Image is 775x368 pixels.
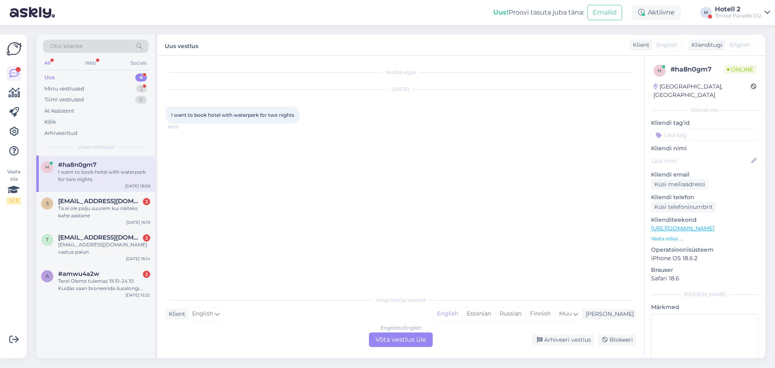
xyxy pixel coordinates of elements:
div: [DATE] 15:22 [126,292,150,298]
p: Operatsioonisüsteem [651,246,759,254]
div: # ha8n0gm7 [670,65,724,74]
div: 0 [135,96,147,104]
span: stennis666@hotmail.com [58,198,142,205]
div: Arhiveeritud [44,129,77,137]
div: Russian [495,308,526,320]
p: Kliendi email [651,170,759,179]
div: Vestlus algas [165,69,636,76]
p: Safari 18.6 [651,274,759,283]
span: s [46,200,49,206]
div: H [700,7,712,18]
div: Aktiivne [632,5,681,20]
div: 2 [136,85,147,93]
div: [PERSON_NAME] [651,291,759,298]
p: iPhone OS 18.6.2 [651,254,759,263]
div: Tere! Oleme tulemas 19.10-24.10. Kuidas saan broneerida ilusalongi teenuseid ja ette näiteks mass... [58,278,150,292]
div: Valige keel ja vastake [165,297,636,304]
div: Ta ei ole palju suurem kui näiteks kahe aastane [58,205,150,219]
div: 2 [143,271,150,278]
div: Uus [44,74,55,82]
span: I want to book hotel with waterpark for two nights [171,112,294,118]
p: Kliendi nimi [651,144,759,153]
div: Küsi meiliaadressi [651,179,708,190]
div: Tervise Paradiis OÜ [715,13,761,19]
label: Uus vestlus [165,40,198,50]
div: AI Assistent [44,107,74,115]
div: Proovi tasuta juba täna: [493,8,584,17]
p: Brauser [651,266,759,274]
div: Klienditugi [688,41,723,49]
input: Lisa nimi [651,156,750,165]
span: 18:09 [168,124,198,130]
div: Socials [129,58,149,68]
div: Kliendi info [651,107,759,114]
div: Estonian [462,308,495,320]
div: Klient [165,310,185,318]
img: Askly Logo [6,41,22,57]
span: tommytooming@gmail.com [58,234,142,241]
span: #amwu4a2w [58,270,99,278]
div: Web [84,58,98,68]
span: h [658,67,662,74]
div: [DATE] 16:19 [126,219,150,225]
div: Küsi telefoninumbrit [651,202,716,212]
span: t [46,237,49,243]
div: 0 / 3 [6,197,21,204]
div: [GEOGRAPHIC_DATA], [GEOGRAPHIC_DATA] [654,82,751,99]
div: All [43,58,52,68]
p: Kliendi tag'id [651,119,759,127]
span: English [192,309,213,318]
div: Blokeeri [597,334,636,345]
div: English to English [381,324,421,332]
div: Vaata siia [6,168,21,204]
div: I want to book hotel with waterpark for two nights [58,168,150,183]
a: [URL][DOMAIN_NAME] [651,225,714,232]
span: a [46,273,49,279]
div: [DATE] 18:09 [125,183,150,189]
div: 4 [135,74,147,82]
div: Hotell 2 [715,6,761,13]
div: English [433,308,462,320]
span: English [656,41,677,49]
input: Lisa tag [651,129,759,141]
span: h [45,164,49,170]
span: Otsi kliente [50,42,82,50]
div: [DATE] [165,86,636,93]
div: Finnish [526,308,555,320]
p: Vaata edasi ... [651,235,759,242]
b: Uus! [493,8,509,16]
p: Märkmed [651,303,759,311]
div: Klient [630,41,649,49]
span: Uued vestlused [77,143,115,151]
span: Online [724,65,756,74]
button: Emailid [587,5,622,20]
div: Tiimi vestlused [44,96,84,104]
span: Muu [559,310,572,317]
span: #ha8n0gm7 [58,161,96,168]
div: [EMAIL_ADDRESS][DOMAIN_NAME] vastus palun [58,241,150,256]
div: Minu vestlused [44,85,84,93]
p: Klienditeekond [651,216,759,224]
span: English [729,41,750,49]
div: Kõik [44,118,56,126]
div: Arhiveeri vestlus [532,334,594,345]
div: 2 [143,234,150,242]
div: 2 [143,198,150,205]
div: [DATE] 16:14 [126,256,150,262]
div: Võta vestlus üle [369,332,433,347]
a: Hotell 2Tervise Paradiis OÜ [715,6,770,19]
p: Kliendi telefon [651,193,759,202]
div: [PERSON_NAME] [582,310,634,318]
